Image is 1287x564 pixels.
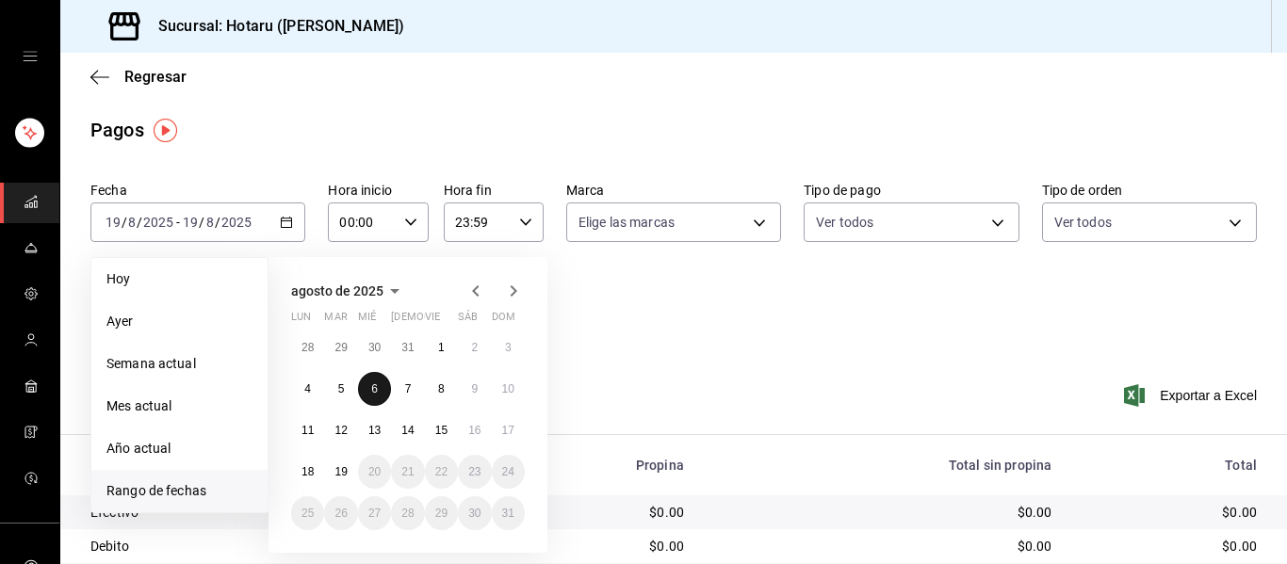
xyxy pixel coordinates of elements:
[368,465,381,478] abbr: 20 de agosto de 2025
[205,215,215,230] input: --
[199,215,204,230] span: /
[301,507,314,520] abbr: 25 de agosto de 2025
[338,382,345,395] abbr: 5 de agosto de 2025
[215,215,220,230] span: /
[106,354,253,374] span: Semana actual
[1128,384,1257,407] button: Exportar a Excel
[90,184,305,197] label: Fecha
[804,184,1018,197] label: Tipo de pago
[358,330,391,364] button: 30 de julio de 2025
[1082,458,1257,473] div: Total
[176,215,180,230] span: -
[358,372,391,406] button: 6 de agosto de 2025
[324,372,357,406] button: 5 de agosto de 2025
[358,413,391,447] button: 13 de agosto de 2025
[401,507,414,520] abbr: 28 de agosto de 2025
[444,184,544,197] label: Hora fin
[1082,537,1257,556] div: $0.00
[714,537,1051,556] div: $0.00
[468,465,481,478] abbr: 23 de agosto de 2025
[502,424,514,437] abbr: 17 de agosto de 2025
[401,424,414,437] abbr: 14 de agosto de 2025
[105,215,122,230] input: --
[468,424,481,437] abbr: 16 de agosto de 2025
[405,382,412,395] abbr: 7 de agosto de 2025
[458,455,491,489] button: 23 de agosto de 2025
[90,68,187,86] button: Regresar
[502,507,514,520] abbr: 31 de agosto de 2025
[438,341,445,354] abbr: 1 de agosto de 2025
[137,215,142,230] span: /
[401,465,414,478] abbr: 21 de agosto de 2025
[124,68,187,86] span: Regresar
[358,311,376,330] abbr: miércoles
[492,496,525,530] button: 31 de agosto de 2025
[143,15,404,38] h3: Sucursal: Hotaru ([PERSON_NAME])
[1054,213,1112,232] span: Ver todos
[391,455,424,489] button: 21 de agosto de 2025
[391,413,424,447] button: 14 de agosto de 2025
[154,119,177,142] img: Tooltip marker
[492,311,515,330] abbr: domingo
[391,311,502,330] abbr: jueves
[458,372,491,406] button: 9 de agosto de 2025
[714,458,1051,473] div: Total sin propina
[816,213,873,232] span: Ver todos
[1042,184,1257,197] label: Tipo de orden
[291,330,324,364] button: 28 de julio de 2025
[566,184,781,197] label: Marca
[301,424,314,437] abbr: 11 de agosto de 2025
[492,372,525,406] button: 10 de agosto de 2025
[291,280,406,302] button: agosto de 2025
[334,507,347,520] abbr: 26 de agosto de 2025
[291,283,383,298] span: agosto de 2025
[371,382,378,395] abbr: 6 de agosto de 2025
[502,382,514,395] abbr: 10 de agosto de 2025
[106,439,253,459] span: Año actual
[435,465,448,478] abbr: 22 de agosto de 2025
[471,341,478,354] abbr: 2 de agosto de 2025
[1082,503,1257,522] div: $0.00
[122,215,127,230] span: /
[492,330,525,364] button: 3 de agosto de 2025
[106,312,253,331] span: Ayer
[578,213,675,232] span: Elige las marcas
[368,341,381,354] abbr: 30 de julio de 2025
[401,341,414,354] abbr: 31 de julio de 2025
[425,413,458,447] button: 15 de agosto de 2025
[438,382,445,395] abbr: 8 de agosto de 2025
[324,496,357,530] button: 26 de agosto de 2025
[391,372,424,406] button: 7 de agosto de 2025
[106,396,253,416] span: Mes actual
[220,215,253,230] input: ----
[90,116,144,144] div: Pagos
[358,496,391,530] button: 27 de agosto de 2025
[714,503,1051,522] div: $0.00
[324,455,357,489] button: 19 de agosto de 2025
[304,382,311,395] abbr: 4 de agosto de 2025
[458,496,491,530] button: 30 de agosto de 2025
[458,413,491,447] button: 16 de agosto de 2025
[435,424,448,437] abbr: 15 de agosto de 2025
[301,465,314,478] abbr: 18 de agosto de 2025
[328,184,428,197] label: Hora inicio
[468,507,481,520] abbr: 30 de agosto de 2025
[334,341,347,354] abbr: 29 de julio de 2025
[358,455,391,489] button: 20 de agosto de 2025
[291,311,311,330] abbr: lunes
[425,311,440,330] abbr: viernes
[23,49,38,64] button: open drawer
[182,215,199,230] input: --
[425,372,458,406] button: 8 de agosto de 2025
[505,341,512,354] abbr: 3 de agosto de 2025
[425,496,458,530] button: 29 de agosto de 2025
[368,507,381,520] abbr: 27 de agosto de 2025
[425,330,458,364] button: 1 de agosto de 2025
[291,413,324,447] button: 11 de agosto de 2025
[368,424,381,437] abbr: 13 de agosto de 2025
[106,481,253,501] span: Rango de fechas
[391,496,424,530] button: 28 de agosto de 2025
[458,311,478,330] abbr: sábado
